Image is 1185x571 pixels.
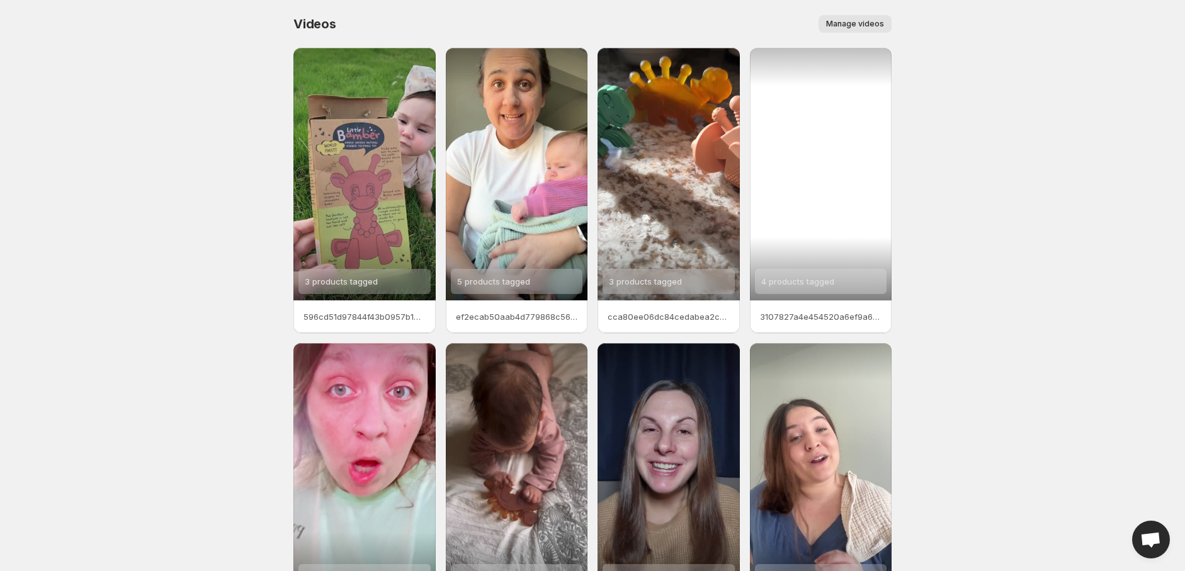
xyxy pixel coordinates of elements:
[456,310,578,323] p: ef2ecab50aab4d779868c562d65f2fe1
[819,15,892,33] button: Manage videos
[293,16,336,31] span: Videos
[826,19,884,29] span: Manage videos
[305,276,378,286] span: 3 products tagged
[608,310,730,323] p: cca80ee06dc84cedabea2cfeb7631fcf
[303,310,426,323] p: 596cd51d97844f43b0957b18f92fd476
[760,310,882,323] p: 3107827a4e454520a6ef9a6e3bfa2e1c
[761,276,834,286] span: 4 products tagged
[457,276,530,286] span: 5 products tagged
[609,276,682,286] span: 3 products tagged
[1132,521,1170,558] div: Open chat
